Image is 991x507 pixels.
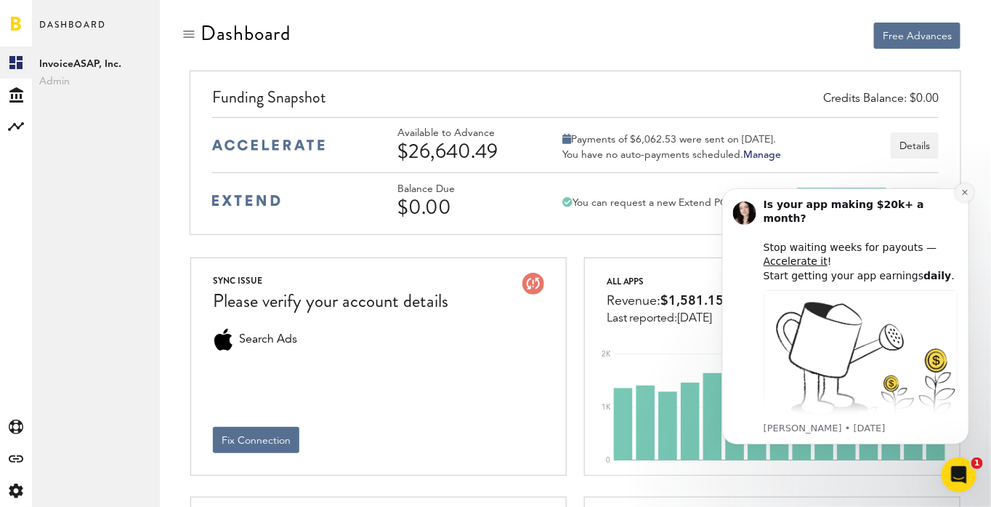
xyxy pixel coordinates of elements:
div: Payments of $6,062.53 were sent on [DATE]. [562,133,781,146]
div: SYNC ISSUE [213,273,448,289]
button: Details [891,132,939,159]
button: Fix Connection [213,427,299,453]
text: 2K [602,351,611,358]
div: Please verify your account details [213,289,448,314]
div: $0.00 [397,196,535,219]
a: Manage [743,150,781,160]
div: Funding Snapshot [212,86,939,117]
div: Credits Balance: $0.00 [823,91,939,108]
div: Balance Due [397,183,535,196]
text: 1K [602,404,611,411]
span: InvoiceASAP, Inc. [39,55,153,73]
div: All apps [607,273,724,290]
span: 1 [971,458,983,469]
div: You have no auto-payments scheduled. [562,148,781,161]
img: accelerate-medium-blue-logo.svg [212,140,325,151]
button: Free Advances [874,23,960,49]
img: extend-medium-blue-logo.svg [212,195,280,207]
span: Search Ads [239,329,297,351]
span: [DATE] [678,313,713,324]
span: Support [31,10,83,23]
div: Available to Advance [397,127,535,140]
div: Dashboard [201,22,291,45]
img: account-issue.svg [522,273,544,295]
div: Last reported: [607,312,724,325]
div: Revenue: [607,290,724,312]
text: 0 [606,457,610,464]
div: You can request a new Extend PO at any time. [562,196,785,209]
div: $26,640.49 [397,140,535,163]
div: Search Ads [213,329,235,351]
iframe: Intercom notifications message [700,170,991,500]
span: Dashboard [39,16,106,47]
span: $1,581.15 [661,295,724,308]
iframe: Intercom live chat [942,458,976,492]
span: Admin [39,73,153,90]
